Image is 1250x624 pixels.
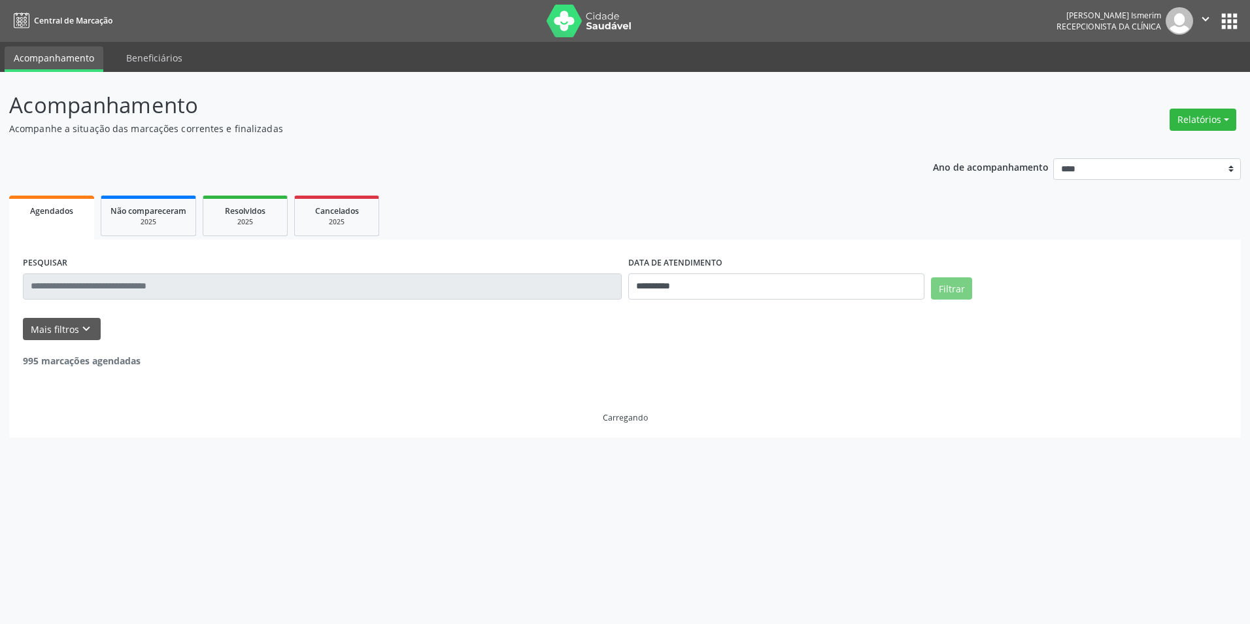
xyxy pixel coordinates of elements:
button: Relatórios [1170,109,1236,131]
i: keyboard_arrow_down [79,322,93,336]
div: Carregando [603,412,648,423]
div: 2025 [304,217,369,227]
i:  [1198,12,1213,26]
span: Cancelados [315,205,359,217]
span: Não compareceram [110,205,186,217]
div: 2025 [110,217,186,227]
button:  [1193,7,1218,35]
p: Acompanhe a situação das marcações correntes e finalizadas [9,122,871,135]
a: Central de Marcação [9,10,112,31]
span: Resolvidos [225,205,265,217]
button: apps [1218,10,1241,33]
span: Recepcionista da clínica [1056,21,1161,32]
p: Acompanhamento [9,89,871,122]
label: PESQUISAR [23,253,67,273]
label: DATA DE ATENDIMENTO [628,253,722,273]
a: Beneficiários [117,46,192,69]
p: Ano de acompanhamento [933,158,1049,175]
button: Mais filtroskeyboard_arrow_down [23,318,101,341]
div: 2025 [212,217,278,227]
strong: 995 marcações agendadas [23,355,141,367]
span: Central de Marcação [34,15,112,26]
img: img [1166,7,1193,35]
div: [PERSON_NAME] Ismerim [1056,10,1161,21]
button: Filtrar [931,277,972,300]
a: Acompanhamento [5,46,103,72]
span: Agendados [30,205,73,217]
